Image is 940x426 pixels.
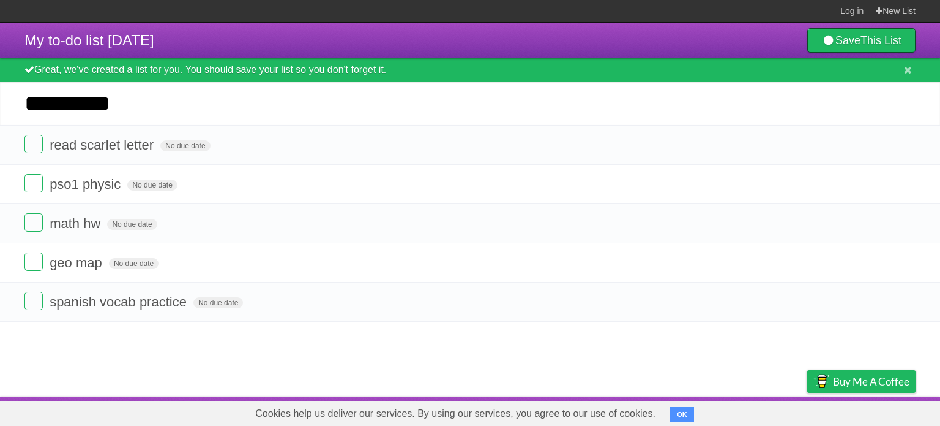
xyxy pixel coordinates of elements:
span: Cookies help us deliver our services. By using our services, you agree to our use of cookies. [243,401,668,426]
label: Done [24,292,43,310]
span: math hw [50,216,103,231]
a: About [644,400,670,423]
a: Terms [750,400,777,423]
b: This List [860,34,901,47]
span: No due date [193,297,243,308]
label: Done [24,253,43,271]
span: No due date [107,219,157,230]
button: OK [670,407,694,422]
label: Done [24,213,43,232]
span: pso1 physic [50,177,124,192]
span: My to-do list [DATE] [24,32,154,48]
label: Done [24,174,43,192]
span: read scarlet letter [50,137,157,153]
a: SaveThis List [807,28,916,53]
label: Done [24,135,43,153]
span: No due date [127,180,177,191]
a: Developers [685,400,734,423]
span: geo map [50,255,105,270]
a: Buy me a coffee [807,370,916,393]
span: No due date [160,140,210,151]
a: Privacy [791,400,823,423]
a: Suggest a feature [838,400,916,423]
img: Buy me a coffee [813,371,830,392]
span: No due date [109,258,159,269]
span: Buy me a coffee [833,371,909,392]
span: spanish vocab practice [50,294,190,310]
